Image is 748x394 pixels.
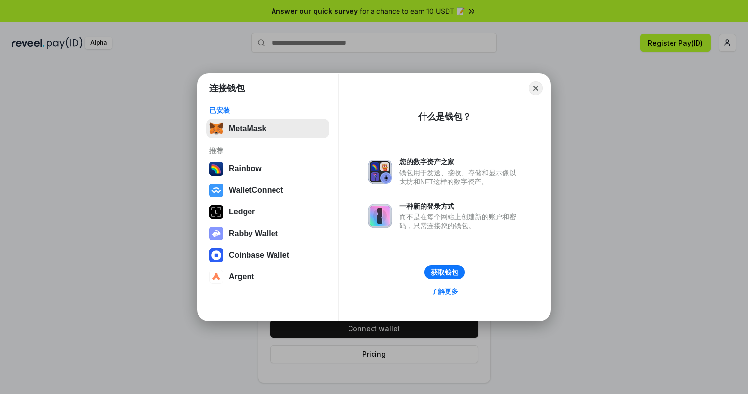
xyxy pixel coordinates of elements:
img: svg+xml,%3Csvg%20width%3D%2228%22%20height%3D%2228%22%20viewBox%3D%220%200%2028%2028%22%20fill%3D... [209,184,223,197]
h1: 连接钱包 [209,82,245,94]
div: 而不是在每个网站上创建新的账户和密码，只需连接您的钱包。 [399,212,521,230]
div: 什么是钱包？ [418,111,471,123]
div: WalletConnect [229,186,283,195]
div: Argent [229,272,254,281]
img: svg+xml,%3Csvg%20width%3D%2228%22%20height%3D%2228%22%20viewBox%3D%220%200%2028%2028%22%20fill%3D... [209,248,223,262]
button: Rabby Wallet [206,224,329,243]
button: MetaMask [206,119,329,138]
img: svg+xml,%3Csvg%20xmlns%3D%22http%3A%2F%2Fwww.w3.org%2F2000%2Fsvg%22%20fill%3D%22none%22%20viewBox... [209,227,223,240]
button: Close [529,81,543,95]
img: svg+xml,%3Csvg%20xmlns%3D%22http%3A%2F%2Fwww.w3.org%2F2000%2Fsvg%22%20fill%3D%22none%22%20viewBox... [368,160,392,184]
img: svg+xml,%3Csvg%20xmlns%3D%22http%3A%2F%2Fwww.w3.org%2F2000%2Fsvg%22%20width%3D%2228%22%20height%3... [209,205,223,219]
img: svg+xml,%3Csvg%20xmlns%3D%22http%3A%2F%2Fwww.w3.org%2F2000%2Fsvg%22%20fill%3D%22none%22%20viewBox... [368,204,392,228]
img: svg+xml,%3Csvg%20width%3D%2228%22%20height%3D%2228%22%20viewBox%3D%220%200%2028%2028%22%20fill%3D... [209,270,223,284]
button: Ledger [206,202,329,222]
button: Rainbow [206,159,329,179]
div: 一种新的登录方式 [399,202,521,210]
div: Coinbase Wallet [229,251,289,260]
div: MetaMask [229,124,266,133]
div: 已安装 [209,106,326,115]
div: Rainbow [229,164,262,173]
div: Ledger [229,208,255,216]
button: 获取钱包 [424,265,465,279]
img: svg+xml,%3Csvg%20fill%3D%22none%22%20height%3D%2233%22%20viewBox%3D%220%200%2035%2033%22%20width%... [209,122,223,135]
div: 推荐 [209,146,326,155]
div: 获取钱包 [431,268,458,277]
a: 了解更多 [425,285,464,298]
div: 您的数字资产之家 [399,158,521,166]
div: 了解更多 [431,287,458,296]
img: svg+xml,%3Csvg%20width%3D%22120%22%20height%3D%22120%22%20viewBox%3D%220%200%20120%20120%22%20fil... [209,162,223,176]
button: WalletConnect [206,181,329,200]
button: Coinbase Wallet [206,245,329,265]
div: Rabby Wallet [229,229,278,238]
button: Argent [206,267,329,287]
div: 钱包用于发送、接收、存储和显示像以太坊和NFT这样的数字资产。 [399,168,521,186]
